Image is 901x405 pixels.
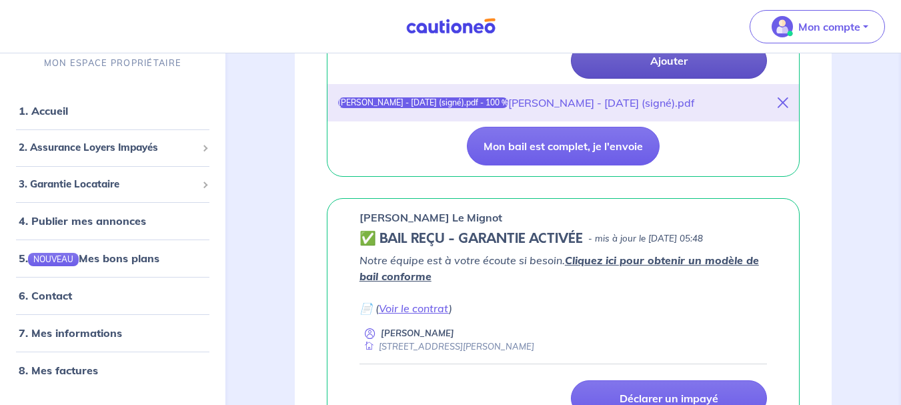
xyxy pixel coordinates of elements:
[401,18,501,35] img: Cautioneo
[359,302,452,315] em: 📄 ( )
[5,245,220,272] div: 5.NOUVEAUMes bons plans
[379,302,449,315] a: Voir le contrat
[359,340,534,353] div: [STREET_ADDRESS][PERSON_NAME]
[5,208,220,234] div: 4. Publier mes annonces
[381,327,454,340] p: [PERSON_NAME]
[5,97,220,124] div: 1. Accueil
[5,135,220,161] div: 2. Assurance Loyers Impayés
[19,364,98,377] a: 8. Mes factures
[467,127,660,165] button: Mon bail est complet, je l'envoie
[798,19,860,35] p: Mon compte
[338,97,508,108] div: [PERSON_NAME] - [DATE] (signé).pdf - 100 %
[359,231,767,247] div: state: CONTRACT-VALIDATED, Context: IN-LANDLORD,IS-GL-CAUTION-IN-LANDLORD
[5,357,220,384] div: 8. Mes factures
[5,282,220,309] div: 6. Contact
[19,326,122,340] a: 7. Mes informations
[44,57,181,69] p: MON ESPACE PROPRIÉTAIRE
[588,232,703,246] p: - mis à jour le [DATE] 05:48
[19,140,197,155] span: 2. Assurance Loyers Impayés
[772,16,793,37] img: illu_account_valid_menu.svg
[19,104,68,117] a: 1. Accueil
[19,289,72,302] a: 6. Contact
[571,43,767,79] a: Ajouter
[750,10,885,43] button: illu_account_valid_menu.svgMon compte
[19,176,197,191] span: 3. Garantie Locataire
[359,210,502,226] p: [PERSON_NAME] Le Mignot
[620,392,718,405] p: Déclarer un impayé
[359,254,759,283] em: Notre équipe est à votre écoute si besoin.
[5,320,220,346] div: 7. Mes informations
[19,214,146,228] a: 4. Publier mes annonces
[359,231,583,247] h5: ✅ BAIL REÇU - GARANTIE ACTIVÉE
[650,54,688,67] p: Ajouter
[508,95,695,111] div: [PERSON_NAME] - [DATE] (signé).pdf
[5,171,220,197] div: 3. Garantie Locataire
[778,97,788,108] i: close-button-title
[19,252,159,265] a: 5.NOUVEAUMes bons plans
